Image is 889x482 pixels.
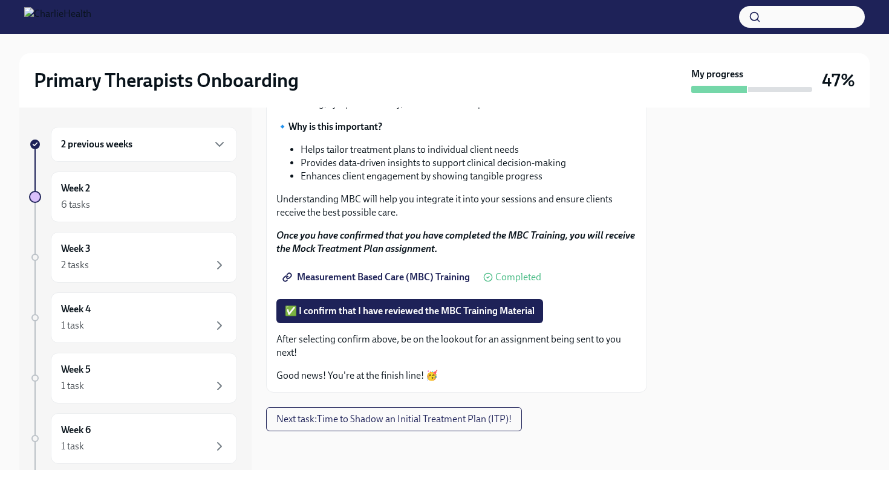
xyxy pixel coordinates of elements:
[61,259,89,272] div: 2 tasks
[276,413,512,425] span: Next task : Time to Shadow an Initial Treatment Plan (ITP)!
[29,172,237,222] a: Week 26 tasks
[288,121,382,132] strong: Why is this important?
[61,182,90,195] h6: Week 2
[276,230,635,254] strong: Once you have confirmed that you have completed the MBC Training, you will receive the Mock Treat...
[276,120,637,133] p: 🔹
[301,170,637,183] li: Enhances client engagement by showing tangible progress
[276,369,637,382] p: Good news! You're at the finish line! 🥳
[285,305,535,317] span: ✅ I confirm that I have reviewed the MBC Training Material
[266,407,522,431] button: Next task:Time to Shadow an Initial Treatment Plan (ITP)!
[29,292,237,343] a: Week 41 task
[61,440,84,453] div: 1 task
[29,232,237,283] a: Week 32 tasks
[61,303,91,316] h6: Week 4
[495,272,541,282] span: Completed
[34,68,299,92] h2: Primary Therapists Onboarding
[285,271,470,283] span: Measurement Based Care (MBC) Training
[61,319,84,332] div: 1 task
[29,413,237,464] a: Week 61 task
[822,69,855,91] h3: 47%
[276,299,543,323] button: ✅ I confirm that I have reviewed the MBC Training Material
[51,127,237,162] div: 2 previous weeks
[301,156,637,170] li: Provides data-driven insights to support clinical decision-making
[61,363,91,376] h6: Week 5
[691,68,743,81] strong: My progress
[276,333,637,359] p: After selecting confirm above, be on the lookout for an assignment being sent to you next!
[61,198,90,211] div: 6 tasks
[276,265,478,289] a: Measurement Based Care (MBC) Training
[24,7,91,27] img: CharlieHealth
[61,379,84,393] div: 1 task
[61,242,91,255] h6: Week 3
[301,143,637,156] li: Helps tailor treatment plans to individual client needs
[61,423,91,437] h6: Week 6
[61,138,132,151] h6: 2 previous weeks
[29,353,237,403] a: Week 51 task
[276,193,637,219] p: Understanding MBC will help you integrate it into your sessions and ensure clients receive the be...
